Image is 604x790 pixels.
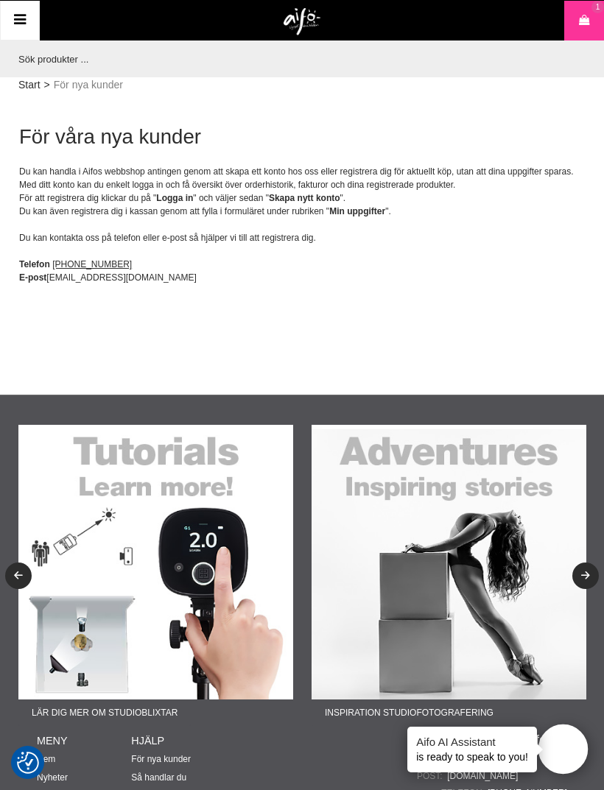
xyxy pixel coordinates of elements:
[131,772,186,783] a: Så handlar du
[407,727,537,772] div: is ready to speak to you!
[37,754,55,764] a: Hem
[18,77,41,93] a: Start
[17,750,39,776] button: Samtyckesinställningar
[19,178,585,191] div: Med ditt konto kan du enkelt logga in och få översikt över orderhistorik, fakturor och dina regis...
[5,562,32,589] button: Previous
[37,772,68,783] a: Nyheter
[284,8,321,36] img: logo.png
[19,272,46,283] strong: E-post
[17,752,39,774] img: Revisit consent button
[19,231,585,244] div: Du kan kontakta oss på telefon eller e-post så hjälper vi till att registrera dig.
[18,425,293,699] img: Annons:22-01F banner-sidfot-tutorials.jpg
[18,425,293,726] a: Annons:22-01F banner-sidfot-tutorials.jpgLär dig mer om studioblixtar
[312,425,586,699] img: Annons:22-02F banner-sidfot-adventures.jpg
[19,123,585,152] h1: För våra nya kunder
[312,425,586,726] a: Annons:22-02F banner-sidfot-adventures.jpgInspiration Studiofotografering
[312,699,507,726] span: Inspiration Studiofotografering
[596,1,600,13] span: 1
[19,205,585,218] div: Du kan även registrera dig i kassan genom att fylla i formuläret under rubriken " ".
[131,733,209,748] h4: Hjälp
[269,193,340,203] strong: Skapa nytt konto
[52,259,132,269] a: [PHONE_NUMBER]
[19,191,585,205] div: För att registrera dig klickar du på " " och väljer sedan " ".
[131,754,191,764] a: För nya kunder
[156,193,193,203] strong: Logga in
[329,206,385,216] strong: Min uppgifter
[11,40,586,77] input: Sök produkter ...
[37,733,94,748] h4: Meny
[564,1,604,40] a: 1
[18,699,191,726] span: Lär dig mer om studioblixtar
[19,271,585,284] div: [EMAIL_ADDRESS][DOMAIN_NAME]
[416,734,528,750] h4: Aifo AI Assistant
[572,562,599,589] button: Next
[44,77,50,93] span: >
[54,77,123,93] span: För nya kunder
[19,259,50,269] strong: Telefon
[19,165,585,178] div: Du kan handla i Aifos webbshop antingen genom att skapa ett konto hos oss eller registrera dig fö...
